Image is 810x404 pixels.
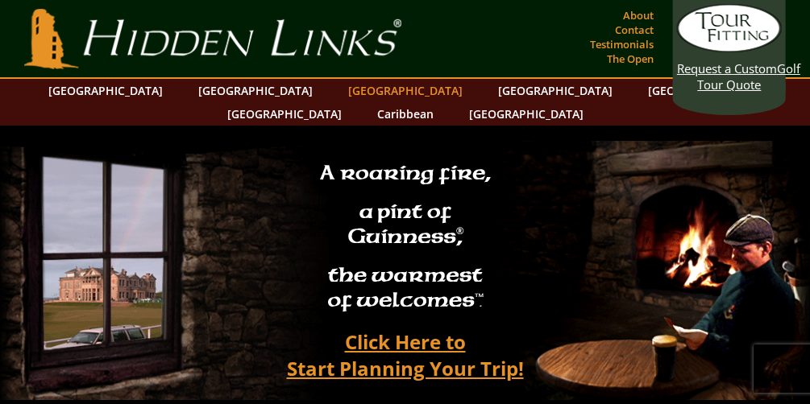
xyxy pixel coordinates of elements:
a: [GEOGRAPHIC_DATA] [490,79,621,102]
a: [GEOGRAPHIC_DATA] [340,79,471,102]
a: [GEOGRAPHIC_DATA] [190,79,321,102]
span: Request a Custom [677,60,777,76]
a: Request a CustomGolf Tour Quote [677,4,782,93]
a: Caribbean [369,102,442,126]
h2: A roaring fire, a pint of Guinness , the warmest of welcomes™. [309,154,501,323]
a: [GEOGRAPHIC_DATA] [640,79,771,102]
a: The Open [603,47,658,70]
a: [GEOGRAPHIC_DATA] [461,102,592,126]
a: Testimonials [586,33,658,56]
a: About [619,4,658,27]
a: Contact [611,19,658,41]
a: [GEOGRAPHIC_DATA] [40,79,171,102]
a: [GEOGRAPHIC_DATA] [219,102,350,126]
a: Click Here toStart Planning Your Trip! [271,323,540,387]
